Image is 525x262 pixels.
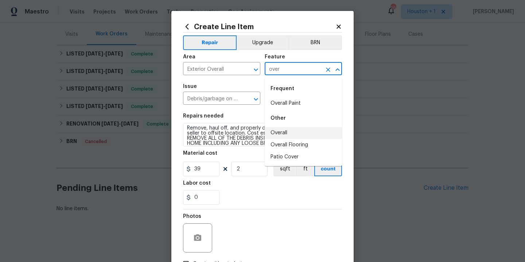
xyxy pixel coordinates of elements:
button: Upgrade [237,35,289,50]
li: Overall [265,127,342,139]
h5: Repairs needed [183,113,223,119]
h5: Labor cost [183,181,211,186]
button: ft [296,162,314,176]
h5: Issue [183,84,197,89]
button: Close [332,65,343,75]
h5: Photos [183,214,201,219]
button: Open [251,65,261,75]
div: Frequent [265,80,342,97]
button: sqft [273,162,296,176]
button: Open [251,94,261,104]
li: Patio Cover [265,151,342,163]
div: Other [265,109,342,127]
h5: Material cost [183,151,217,156]
button: BRN [288,35,342,50]
textarea: Remove, haul off, and properly dispose of any debris left by seller to offsite location. Cost est... [183,123,342,146]
li: Overall Paint [265,97,342,109]
button: Repair [183,35,237,50]
h2: Create Line Item [183,23,335,31]
button: Clear [323,65,333,75]
h5: Feature [265,54,285,59]
button: count [314,162,342,176]
li: Overall Flooring [265,139,342,151]
h5: Area [183,54,195,59]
